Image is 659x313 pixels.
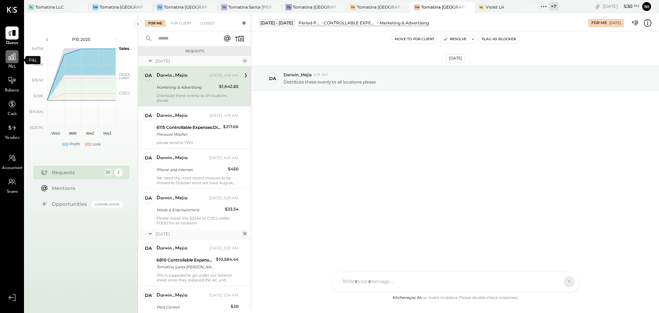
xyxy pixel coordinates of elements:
div: Period P&L [299,20,320,26]
span: Teams [7,189,18,195]
text: W42 [86,131,94,136]
div: $217.66 [223,123,239,130]
a: P&L [0,50,24,70]
div: For Client [167,20,195,27]
div: Da [145,195,152,201]
span: Darwin_Mejia [284,72,312,78]
div: [DATE] - [DATE] [258,19,295,27]
div: Tomatina Santa [PERSON_NAME] [157,264,214,270]
div: [DATE], 4:19 AM [209,73,239,78]
div: P10 2025 [52,36,111,42]
div: [DATE] [603,3,639,10]
div: Coming Soon [92,201,123,208]
div: Darwin_Mejia [157,155,187,161]
div: copy link [594,3,601,10]
div: VL [478,4,485,10]
button: Resolve [440,35,469,43]
div: P&L [25,56,41,64]
text: $33K [34,62,44,67]
div: [DATE], 4:25 AM [209,155,239,161]
div: Da [145,155,152,161]
span: 4:19 AM [313,72,328,78]
div: Da [269,75,276,82]
div: [DATE], 5:30 AM [209,246,239,251]
div: $1,642.85 [219,83,239,90]
div: Tomatina [GEOGRAPHIC_DATA] [421,4,464,10]
div: please send to TWV [157,140,239,145]
div: Tomatina Santa [PERSON_NAME] [228,4,271,10]
div: Marketing & Advertising [380,20,429,26]
div: TW [414,4,420,10]
a: Queue [0,26,24,46]
div: TS [286,4,292,10]
div: + 7 [549,2,558,11]
div: Loss [93,142,101,147]
div: This is supposed to go under our balance sheet since they replaced the AC unit. [157,273,239,282]
text: W43 [103,131,111,136]
div: Da [145,292,152,299]
a: Teams [0,175,24,195]
div: Darwin_Mejia [157,292,187,299]
text: W41 [69,131,77,136]
div: Tomatina [GEOGRAPHIC_DATA] [164,4,207,10]
div: [DATE], 4:19 AM [209,113,239,119]
span: Vendors [5,135,20,141]
div: $20 [231,303,239,310]
div: Requests [52,169,101,176]
div: 6810 Controllable Expenses:Repairs & Maintenance:Repair & Maintenance, Equipment [157,257,214,264]
a: Accountant [0,152,24,171]
div: Tomatina [GEOGRAPHIC_DATA][PERSON_NAME] [293,4,336,10]
a: Balance [0,74,24,94]
text: $47.5K [32,46,44,51]
div: TW [92,4,99,10]
div: Tomatina LLC [35,4,64,10]
div: [DATE] [446,54,465,63]
div: 16 [242,231,247,236]
div: For Me [591,20,607,26]
button: Flag as Blocker [479,35,519,43]
div: Requests [141,49,248,54]
div: Pest Control [157,304,229,311]
span: Queue [6,40,19,46]
a: Cash [0,98,24,118]
text: ($25.1K) [30,125,44,130]
button: Move to for client [392,35,438,43]
div: 4 [242,58,247,64]
div: TS [221,4,227,10]
div: 2 [114,168,123,177]
div: Da [145,72,152,79]
text: W40 [51,131,60,136]
div: $450 [228,166,239,172]
div: Phone and Internet [157,166,226,173]
text: COGS [119,91,130,96]
p: Distribute these evenly to all locations please [284,79,376,85]
div: CONTROLLABLE EXPENSES [324,20,376,26]
div: [DATE] [609,21,621,25]
span: Cash [8,111,16,118]
text: $3.9K [33,93,44,98]
div: [DATE] [155,231,240,237]
div: TL [28,4,34,10]
div: Mentions [52,185,119,192]
button: Ni [641,1,652,12]
a: Vendors [0,121,24,141]
div: 6115 Controllable Expenses:Direct Operating Expenses:Cleaning Supplies [157,124,221,131]
div: [DATE], 5:34 AM [209,293,239,298]
div: Closed [196,20,218,27]
div: Darwin_Mejia [157,72,187,79]
div: Tomatina [GEOGRAPHIC_DATA] [100,4,143,10]
div: Darwin_Mejia [157,112,187,119]
div: Meals & Entertainment [157,206,223,213]
text: ($10.6K) [29,109,44,114]
text: Labor [119,75,129,80]
div: We need the most recent invoices to be moved to October since we have August where it needs to go... [157,176,239,185]
div: $10,584.44 [216,256,239,263]
div: Distribute these evenly to all locations please [157,93,239,103]
span: P&L [8,64,16,70]
div: 20 [104,168,112,177]
div: Da [145,112,152,119]
div: Please move this $33.54 to COGs under FOOD for all locations [157,216,239,225]
div: TR [350,4,356,10]
div: $33.54 [225,206,239,213]
div: [DATE], 5:29 AM [209,195,239,201]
